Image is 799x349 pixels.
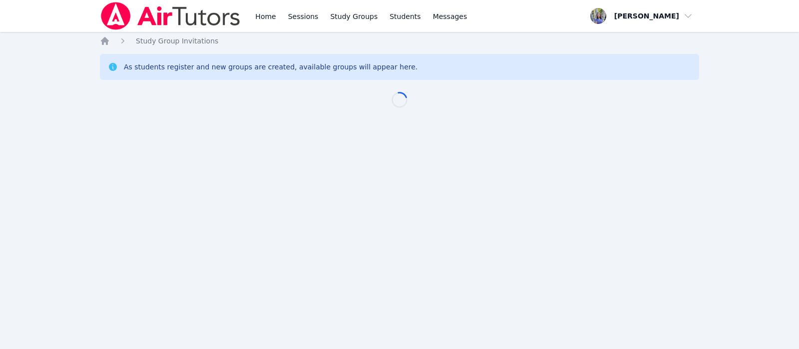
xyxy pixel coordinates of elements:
div: As students register and new groups are created, available groups will appear here. [124,62,417,72]
img: Air Tutors [100,2,241,30]
span: Messages [433,11,467,21]
span: Study Group Invitations [136,37,218,45]
a: Study Group Invitations [136,36,218,46]
nav: Breadcrumb [100,36,699,46]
